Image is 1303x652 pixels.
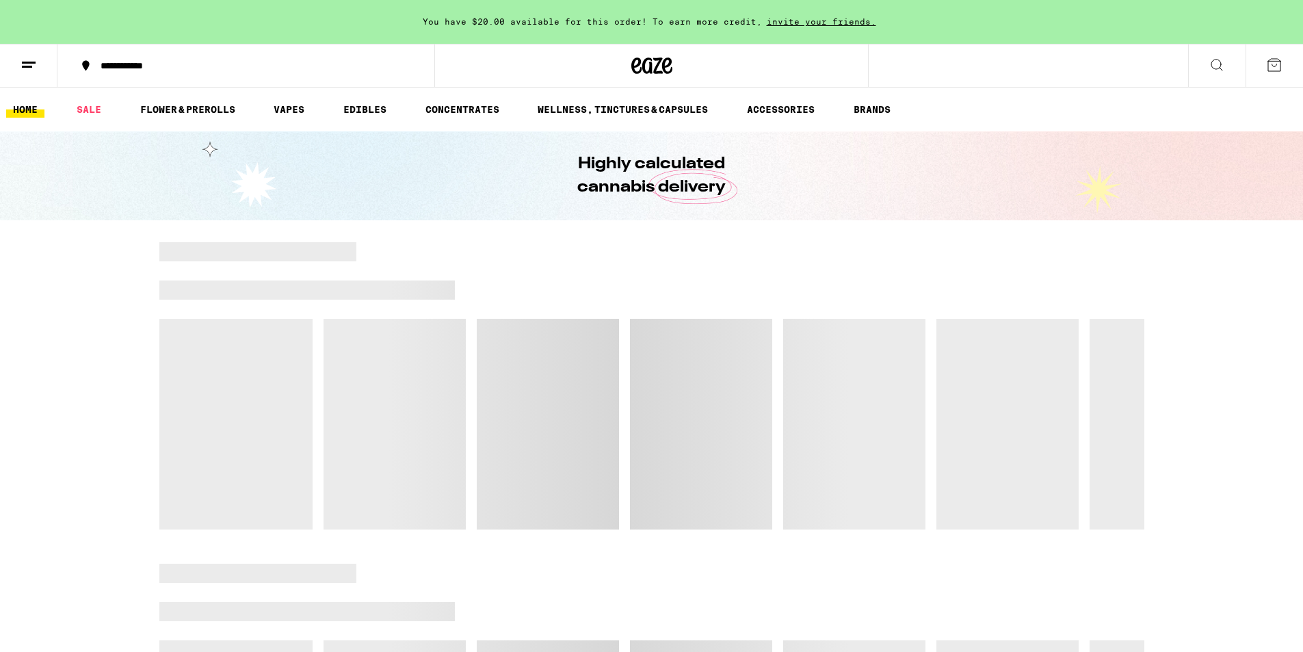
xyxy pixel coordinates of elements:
span: You have $20.00 available for this order! To earn more credit, [423,17,762,26]
a: VAPES [267,101,311,118]
a: EDIBLES [337,101,393,118]
h1: Highly calculated cannabis delivery [539,153,765,199]
a: BRANDS [847,101,897,118]
span: invite your friends. [762,17,881,26]
a: FLOWER & PREROLLS [133,101,242,118]
a: WELLNESS, TINCTURES & CAPSULES [531,101,715,118]
a: SALE [70,101,108,118]
a: HOME [6,101,44,118]
a: CONCENTRATES [419,101,506,118]
a: ACCESSORIES [740,101,821,118]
